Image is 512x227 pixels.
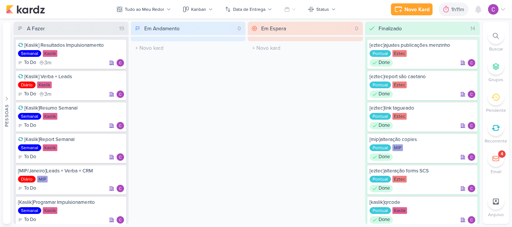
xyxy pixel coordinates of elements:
[468,185,475,192] img: Carlos Lima
[18,113,41,120] div: Semanal
[370,216,393,224] div: Done
[235,25,244,33] div: 0
[468,91,475,98] div: Responsável: Carlos Lima
[24,216,36,224] p: To Do
[370,82,391,88] div: Pontual
[18,136,124,143] div: [Kaslik]Report Semanal
[37,82,52,88] div: Kaslik
[261,25,286,33] div: Em Espera
[392,144,403,151] div: MIP
[24,185,36,192] p: To Do
[488,4,499,15] img: Carlos Lima
[370,207,391,214] div: Pontual
[468,216,475,224] img: Carlos Lima
[370,136,476,143] div: [mip]alteração copies
[488,76,503,83] p: Grupos
[468,153,475,161] div: Responsável: Carlos Lima
[18,82,36,88] div: Diário
[18,144,41,151] div: Semanal
[117,91,124,98] div: Responsável: Carlos Lima
[468,59,475,67] div: Responsável: Carlos Lima
[117,185,124,192] div: Responsável: Carlos Lima
[44,92,51,97] span: 3m
[24,59,36,67] p: To Do
[468,122,475,129] img: Carlos Lima
[24,122,36,129] p: To Do
[370,42,476,49] div: [eztec]ajustes publicações menzinho
[39,59,51,67] div: último check-in há 3 meses
[468,122,475,129] div: Responsável: Carlos Lima
[489,46,503,52] p: Buscar
[18,73,124,80] div: [Kaslik] Verba + Leads
[392,207,407,214] div: Kaslik
[18,50,41,57] div: Semanal
[43,207,57,214] div: Kaslik
[117,153,124,161] img: Carlos Lima
[486,107,506,114] p: Pendente
[392,176,407,182] div: Eztec
[370,185,393,192] div: Done
[370,73,476,80] div: [eztec]report são caetano
[43,144,57,151] div: Kaslik
[483,28,509,52] li: Ctrl + F
[370,153,393,161] div: Done
[501,151,503,157] div: 4
[370,144,391,151] div: Pontual
[18,42,124,49] div: [Kaslik] Resultados Impulsionamento
[370,168,476,174] div: [eztec]alteração forms SCS
[379,185,390,192] p: Done
[43,50,57,57] div: Kaslik
[37,176,48,182] div: MIP
[249,43,361,53] input: + Novo kard
[18,122,36,129] div: To Do
[451,6,466,13] div: 1h11m
[379,153,390,161] p: Done
[370,59,393,67] div: Done
[18,91,36,98] div: To Do
[132,43,244,53] input: + Novo kard
[117,153,124,161] div: Responsável: Carlos Lima
[467,25,478,33] div: 14
[27,25,45,33] div: A Fazer
[379,216,390,224] p: Done
[392,113,407,120] div: Eztec
[370,199,476,206] div: [kaslik]qrcode
[116,25,127,33] div: 19
[370,176,391,182] div: Pontual
[18,185,36,192] div: To Do
[117,216,124,224] img: Carlos Lima
[3,22,10,224] button: Pessoas
[370,105,476,111] div: [eztec]link tagueado
[24,153,36,161] p: To Do
[3,104,10,126] div: Pessoas
[117,59,124,67] img: Carlos Lima
[39,91,51,98] div: último check-in há 3 meses
[117,91,124,98] img: Carlos Lima
[18,176,36,182] div: Diário
[370,50,391,57] div: Pontual
[117,59,124,67] div: Responsável: Carlos Lima
[392,82,407,88] div: Eztec
[491,168,502,175] p: Email
[468,91,475,98] img: Carlos Lima
[18,216,36,224] div: To Do
[468,216,475,224] div: Responsável: Carlos Lima
[144,25,180,33] div: Em Andamento
[392,50,407,57] div: Eztec
[18,207,41,214] div: Semanal
[117,122,124,129] img: Carlos Lima
[370,113,391,120] div: Pontual
[24,91,36,98] p: To Do
[117,122,124,129] div: Responsável: Carlos Lima
[6,5,45,14] img: kardz.app
[18,168,124,174] div: [MIP/Janeiro]Leads + Verba + CRM
[468,153,475,161] img: Carlos Lima
[488,211,504,218] p: Arquivo
[379,122,390,129] p: Done
[379,59,390,67] p: Done
[404,6,430,13] div: Novo Kard
[18,199,124,206] div: [Kaslik]Programar Impulsionamento
[117,216,124,224] div: Responsável: Carlos Lima
[468,59,475,67] img: Carlos Lima
[370,91,393,98] div: Done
